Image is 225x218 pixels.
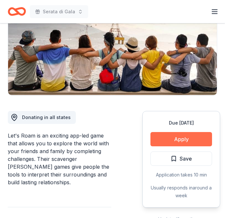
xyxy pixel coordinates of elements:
button: Save [150,151,212,166]
a: Home [8,4,26,19]
div: Usually responds in around a week [150,184,212,200]
div: Due [DATE] [150,119,212,127]
span: Serata di Gala [43,8,75,16]
button: Serata di Gala [30,5,88,18]
div: Let's Roam is an exciting app-led game that allows you to explore the world with your friends and... [8,132,111,186]
span: Donating in all states [22,115,71,120]
div: Application takes 10 min [150,171,212,179]
button: Apply [150,132,212,146]
span: Save [180,154,192,163]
